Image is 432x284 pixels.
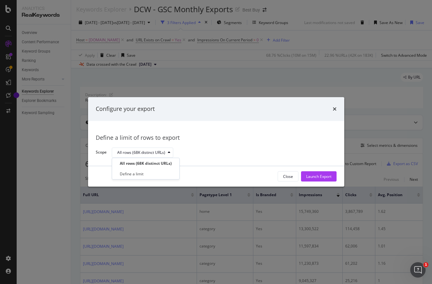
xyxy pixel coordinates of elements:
[117,151,165,155] div: All rows (68K distinct URLs)
[278,171,298,182] button: Close
[96,134,337,142] div: Define a limit of rows to export
[423,262,428,267] span: 1
[96,150,107,157] label: Scope
[120,171,143,177] div: Define a limit
[96,105,155,113] div: Configure your export
[333,105,337,113] div: times
[112,147,173,158] button: All rows (68K distinct URLs)
[120,161,172,166] div: All rows (68K distinct URLs)
[306,174,331,179] div: Launch Export
[88,97,344,187] div: modal
[301,171,337,182] button: Launch Export
[410,262,426,278] iframe: Intercom live chat
[283,174,293,179] div: Close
